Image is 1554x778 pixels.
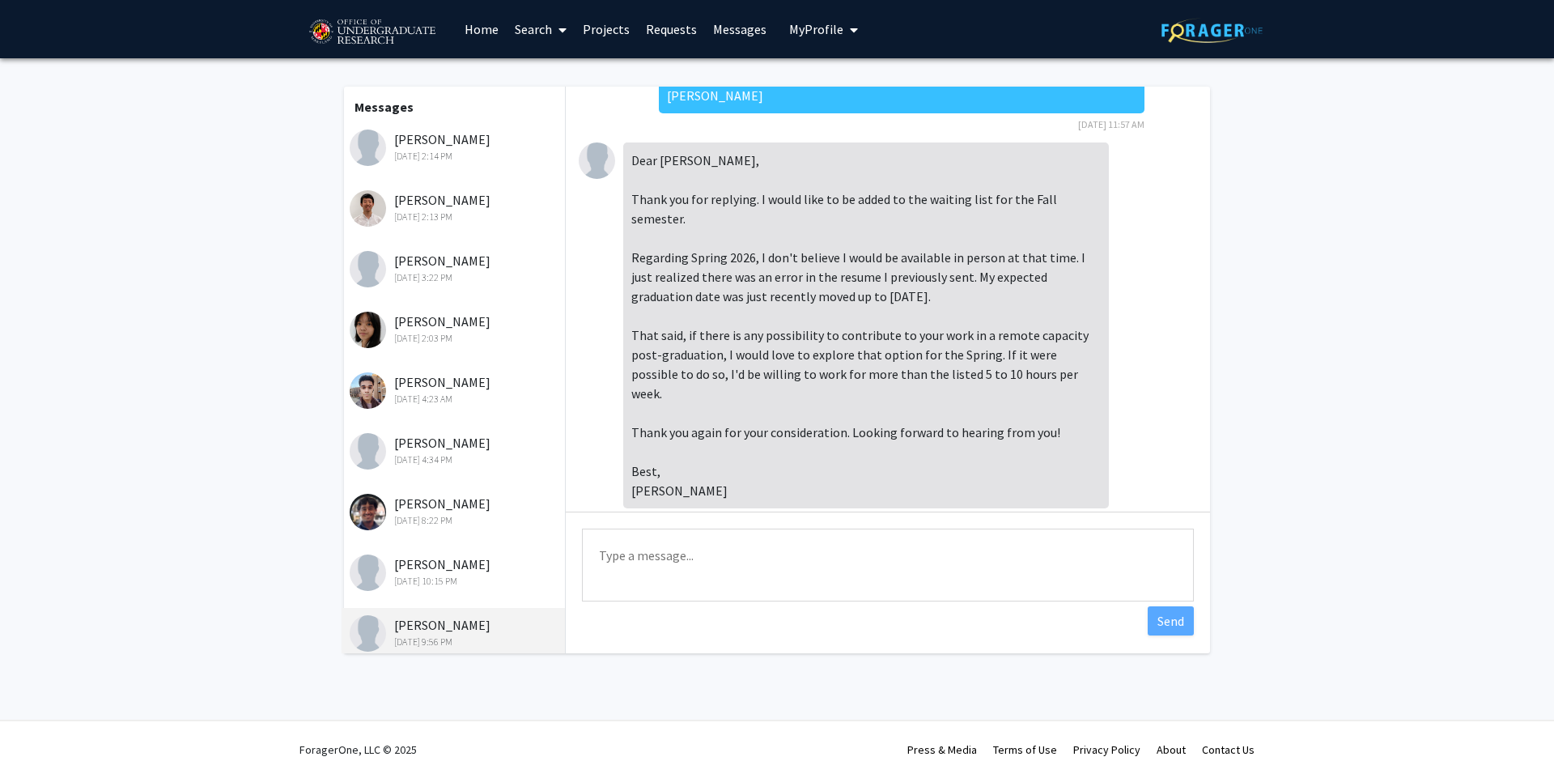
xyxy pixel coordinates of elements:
div: [PERSON_NAME] [350,555,561,589]
img: Jonathan Solomon [350,433,386,470]
div: [DATE] 3:22 PM [350,270,561,285]
div: [PERSON_NAME] [350,615,561,649]
a: Terms of Use [993,742,1057,757]
a: About [1157,742,1186,757]
a: Contact Us [1202,742,1255,757]
iframe: Chat [12,705,69,766]
button: Send [1148,606,1194,636]
img: Ava Bautista [350,130,386,166]
div: ForagerOne, LLC © 2025 [299,721,417,778]
img: University of Maryland Logo [304,12,440,53]
img: Amar Dhillon [350,494,386,530]
span: My Profile [789,21,843,37]
div: [DATE] 9:56 PM [350,635,561,649]
span: [DATE] 11:57 AM [1078,118,1144,130]
img: Shriyans Sairy [350,615,386,652]
div: [PERSON_NAME] [350,312,561,346]
div: [PERSON_NAME] [350,251,561,285]
a: Press & Media [907,742,977,757]
a: Home [456,1,507,57]
img: David Guan [350,555,386,591]
div: [DATE] 2:03 PM [350,331,561,346]
a: Search [507,1,575,57]
div: [PERSON_NAME] [350,433,561,467]
img: Ethan Choi [350,190,386,227]
div: [PERSON_NAME] [350,130,561,164]
img: ForagerOne Logo [1161,18,1263,43]
a: Projects [575,1,638,57]
div: [DATE] 2:14 PM [350,149,561,164]
b: Messages [355,99,414,115]
a: Requests [638,1,705,57]
textarea: Message [582,529,1194,602]
div: Dear [PERSON_NAME], Thank you for replying. I would like to be added to the waiting list for the ... [623,142,1109,508]
div: [PERSON_NAME] [350,372,561,406]
div: [DATE] 10:15 PM [350,574,561,589]
img: Malaika Asif [350,251,386,287]
div: [DATE] 8:22 PM [350,513,561,528]
div: [PERSON_NAME] [350,190,561,224]
div: [PERSON_NAME] [350,494,561,528]
div: [DATE] 4:23 AM [350,392,561,406]
img: Shriyans Sairy [579,142,615,179]
a: Privacy Policy [1073,742,1140,757]
a: Messages [705,1,775,57]
img: Margaret Hermanto [350,312,386,348]
img: Michael Morton [350,372,386,409]
div: [DATE] 2:13 PM [350,210,561,224]
div: [DATE] 4:34 PM [350,453,561,467]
